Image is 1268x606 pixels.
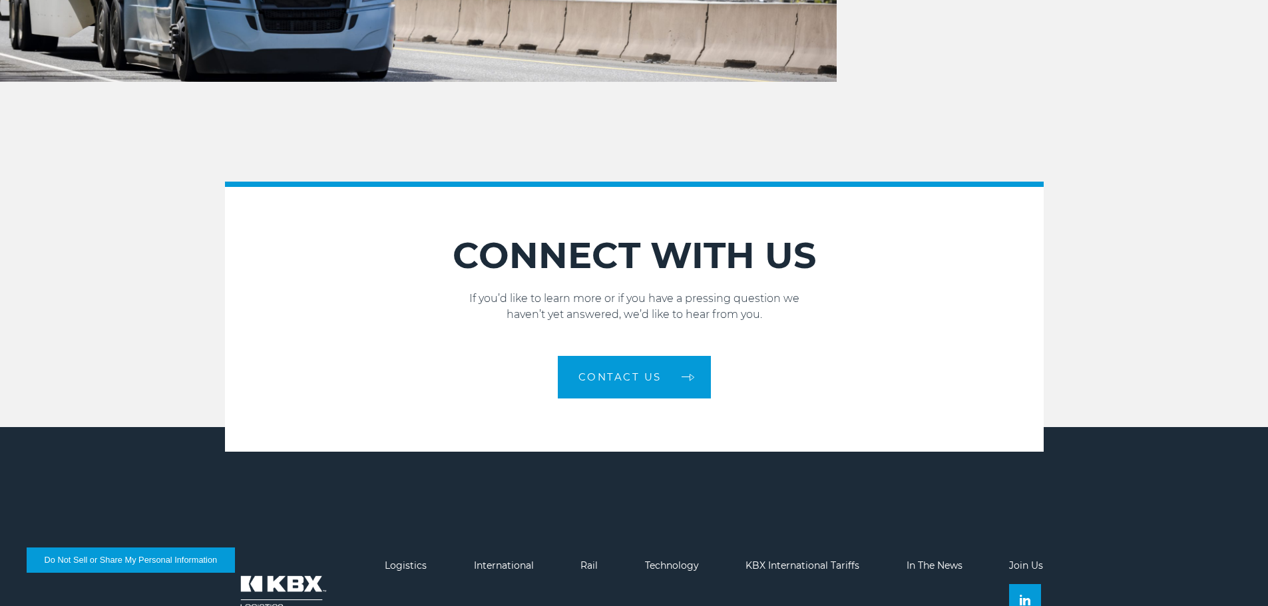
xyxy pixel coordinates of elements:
img: Linkedin [1020,595,1030,605]
a: KBX International Tariffs [745,559,859,571]
iframe: Chat Widget [1201,542,1268,606]
button: Do Not Sell or Share My Personal Information [27,547,235,573]
a: In The News [907,559,962,571]
a: Rail [580,559,598,571]
a: Logistics [385,559,427,571]
h2: CONNECT WITH US [225,233,1044,277]
a: Contact Us arrow arrow [558,356,711,398]
a: International [474,559,534,571]
p: If you’d like to learn more or if you have a pressing question we haven’t yet answered, we’d like... [225,291,1044,323]
span: Contact Us [578,372,662,382]
a: Technology [645,559,699,571]
a: Join Us [1009,559,1043,571]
